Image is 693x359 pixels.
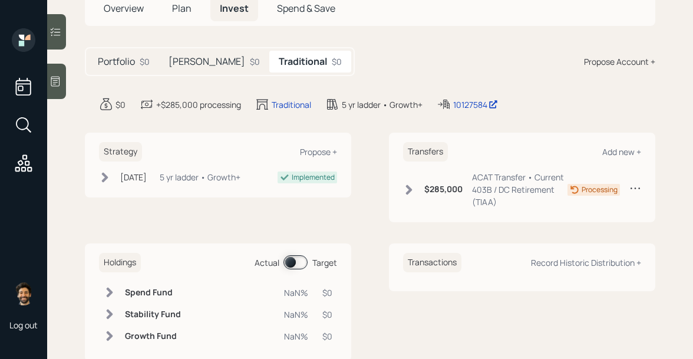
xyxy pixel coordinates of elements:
[279,56,327,67] h5: Traditional
[250,55,260,68] div: $0
[104,2,144,15] span: Overview
[9,320,38,331] div: Log out
[115,98,126,111] div: $0
[284,308,308,321] div: NaN%
[584,55,655,68] div: Propose Account +
[284,330,308,342] div: NaN%
[403,253,461,272] h6: Transactions
[322,330,332,342] div: $0
[125,309,181,320] h6: Stability Fund
[172,2,192,15] span: Plan
[582,185,618,195] div: Processing
[602,146,641,157] div: Add new +
[332,55,342,68] div: $0
[312,256,337,269] div: Target
[125,288,181,298] h6: Spend Fund
[403,142,448,162] h6: Transfers
[472,171,567,208] div: ACAT Transfer • Current 403B / DC Retirement (TIAA)
[12,282,35,305] img: eric-schwartz-headshot.png
[99,142,142,162] h6: Strategy
[220,2,249,15] span: Invest
[98,56,135,67] h5: Portfolio
[424,185,463,195] h6: $285,000
[160,171,240,183] div: 5 yr ladder • Growth+
[156,98,241,111] div: +$285,000 processing
[322,286,332,299] div: $0
[272,98,311,111] div: Traditional
[453,98,498,111] div: 10127584
[120,171,147,183] div: [DATE]
[255,256,279,269] div: Actual
[342,98,423,111] div: 5 yr ladder • Growth+
[125,331,181,341] h6: Growth Fund
[292,172,335,183] div: Implemented
[169,56,245,67] h5: [PERSON_NAME]
[300,146,337,157] div: Propose +
[140,55,150,68] div: $0
[322,308,332,321] div: $0
[531,257,641,268] div: Record Historic Distribution +
[284,286,308,299] div: NaN%
[277,2,335,15] span: Spend & Save
[99,253,141,272] h6: Holdings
